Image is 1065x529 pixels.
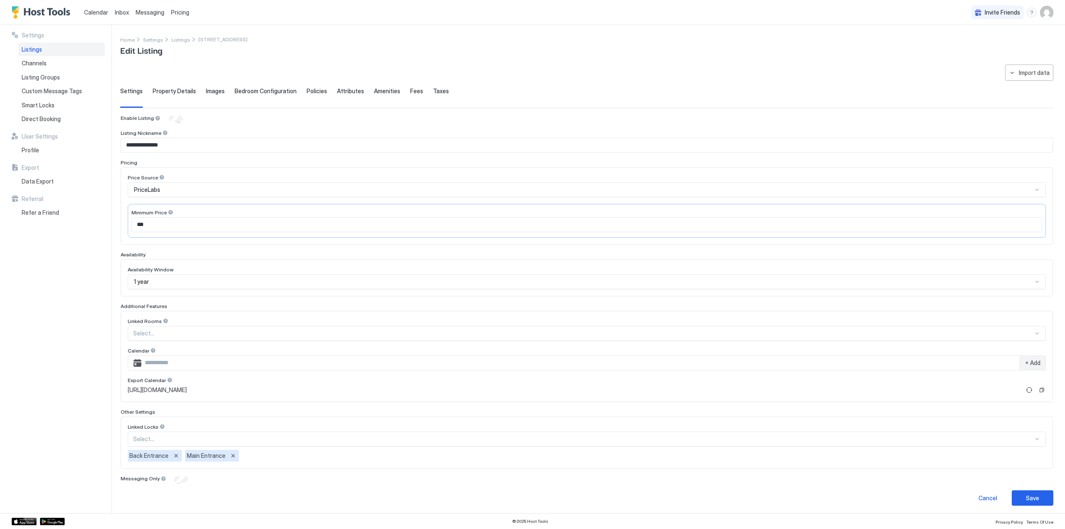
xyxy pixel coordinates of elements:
span: Enable Listing [121,115,154,121]
div: Save [1026,494,1039,502]
span: Listing Groups [22,74,60,81]
button: Cancel [967,490,1008,506]
a: Calendar [84,8,108,17]
span: Minimum Price [131,209,167,216]
a: Smart Locks [18,98,105,112]
a: App Store [12,518,37,525]
span: Bedroom Configuration [235,87,297,95]
span: Additional Features [121,303,167,309]
span: 1 year [134,278,149,286]
span: Settings [120,87,143,95]
button: Remove [172,452,180,460]
a: Listings [171,35,190,44]
a: Settings [143,35,163,44]
button: Copy [1038,386,1046,394]
span: Invite Friends [985,9,1020,16]
a: Profile [18,143,105,157]
span: Property Details [153,87,196,95]
span: Privacy Policy [996,519,1023,524]
span: Settings [143,37,163,43]
span: © 2025 Host Tools [512,519,548,524]
a: Listing Groups [18,70,105,84]
span: Taxes [433,87,449,95]
button: Remove [229,452,237,460]
button: Import data [1005,65,1053,81]
span: Other Settings [121,409,155,415]
a: Messaging [136,8,164,17]
span: Linked Rooms [128,318,162,324]
button: Refresh [1024,385,1034,395]
a: Host Tools Logo [12,6,74,19]
span: Channels [22,60,47,67]
span: Export [22,164,39,171]
span: Direct Booking [22,115,61,123]
span: Listings [22,46,42,53]
span: Listings [171,37,190,43]
input: Input Field [141,356,1020,370]
a: Custom Message Tags [18,84,105,98]
span: Listing Nickname [121,130,161,136]
span: Edit Listing [120,44,162,56]
span: Fees [410,87,423,95]
span: Amenities [374,87,400,95]
span: Price Source [128,174,158,181]
span: Availability [121,251,146,258]
div: Breadcrumb [143,35,163,44]
span: Inbox [115,9,129,16]
input: Input Field [121,138,1053,152]
span: Data Export [22,178,54,185]
span: + Add [1025,359,1040,367]
span: Pricing [171,9,189,16]
span: Home [120,37,135,43]
span: Referral [22,195,43,203]
a: [URL][DOMAIN_NAME] [128,386,1021,394]
span: Messaging Only [121,475,160,482]
a: Privacy Policy [996,517,1023,526]
span: Export Calendar [128,377,166,383]
span: Settings [22,32,44,39]
span: Pricing [121,159,137,166]
a: Direct Booking [18,112,105,126]
span: Images [206,87,225,95]
span: Attributes [337,87,364,95]
div: menu [1027,7,1037,17]
span: Messaging [136,9,164,16]
span: Back Entrance [129,452,168,459]
a: Listings [18,42,105,57]
span: Terms Of Use [1026,519,1053,524]
span: Breadcrumb [198,36,248,42]
span: Calendar [128,348,149,354]
a: Terms Of Use [1026,517,1053,526]
input: Input Field [132,218,1042,232]
span: Linked Locks [128,424,159,430]
span: Refer a Friend [22,209,59,216]
div: User profile [1040,6,1053,19]
span: Calendar [84,9,108,16]
button: Save [1012,490,1053,506]
span: Policies [307,87,327,95]
div: Import data [1019,68,1050,77]
a: Data Export [18,174,105,189]
div: Breadcrumb [171,35,190,44]
a: Refer a Friend [18,206,105,220]
div: Cancel [978,494,997,502]
span: Availability Window [128,266,173,273]
a: Channels [18,56,105,70]
a: Inbox [115,8,129,17]
span: PriceLabs [134,186,160,194]
span: [URL][DOMAIN_NAME] [128,386,187,394]
span: Custom Message Tags [22,87,82,95]
span: Profile [22,147,39,154]
span: User Settings [22,133,58,140]
a: Home [120,35,135,44]
span: Main Entrance [187,452,225,459]
a: Google Play Store [40,518,65,525]
span: Smart Locks [22,102,54,109]
div: Breadcrumb [120,35,135,44]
